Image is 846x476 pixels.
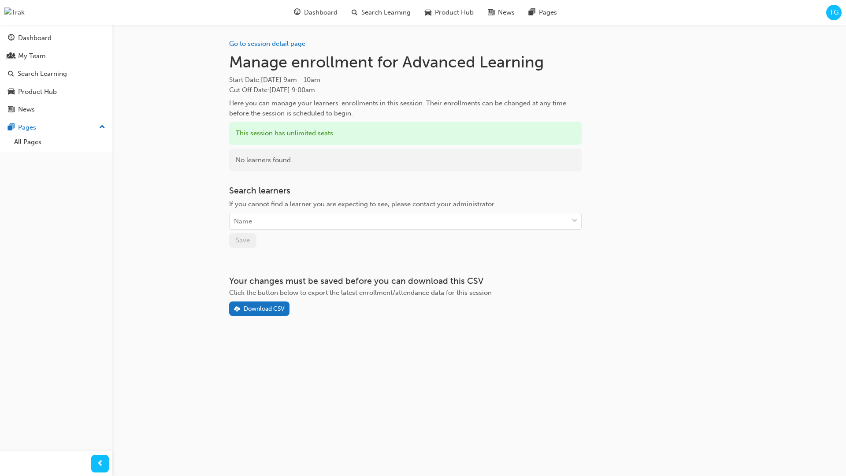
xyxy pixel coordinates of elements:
[435,7,474,18] span: Product Hub
[498,7,515,18] span: News
[229,149,582,172] div: No learners found
[294,7,301,18] span: guage-icon
[229,276,582,286] h3: Your changes must be saved before you can download this CSV
[234,306,240,313] span: download-icon
[236,236,250,244] span: Save
[287,4,345,22] a: guage-iconDashboard
[4,66,109,82] a: Search Learning
[8,52,15,60] span: people-icon
[522,4,564,22] a: pages-iconPages
[261,76,320,84] span: [DATE] 9am - 10am
[830,7,839,18] span: TG
[229,86,315,94] span: Cut Off Date : [DATE] 9:00am
[97,458,104,469] span: prev-icon
[345,4,418,22] a: search-iconSearch Learning
[229,301,290,316] button: Download CSV
[4,7,25,18] img: Trak
[229,233,256,248] button: Save
[4,84,109,100] a: Product Hub
[539,7,557,18] span: Pages
[18,69,67,79] div: Search Learning
[229,52,582,72] h1: Manage enrollment for Advanced Learning
[8,106,15,114] span: news-icon
[4,119,109,136] button: Pages
[18,104,35,115] div: News
[4,30,109,46] a: Dashboard
[11,135,109,149] a: All Pages
[18,33,52,43] div: Dashboard
[4,48,109,64] a: My Team
[18,123,36,133] div: Pages
[571,216,578,227] span: down-icon
[244,305,285,312] div: Download CSV
[8,124,15,132] span: pages-icon
[229,40,305,48] a: Go to session detail page
[8,34,15,42] span: guage-icon
[229,186,582,196] h3: Search learners
[4,101,109,118] a: News
[229,122,582,145] div: This session has unlimited seats
[4,28,109,119] button: DashboardMy TeamSearch LearningProduct HubNews
[304,7,338,18] span: Dashboard
[229,75,582,85] span: Start Date :
[229,289,492,297] span: Click the button below to export the latest enrollment/attendance data for this session
[229,200,496,208] span: If you cannot find a learner you are expecting to see, please contact your administrator.
[481,4,522,22] a: news-iconNews
[361,7,411,18] span: Search Learning
[418,4,481,22] a: car-iconProduct Hub
[18,87,57,97] div: Product Hub
[8,70,14,78] span: search-icon
[352,7,358,18] span: search-icon
[8,88,15,96] span: car-icon
[99,122,105,133] span: up-icon
[229,98,582,118] div: Here you can manage your learners' enrollments in this session. Their enrollments can be changed ...
[529,7,535,18] span: pages-icon
[425,7,431,18] span: car-icon
[234,216,252,227] div: Name
[826,5,842,20] button: TG
[488,7,494,18] span: news-icon
[18,51,46,61] div: My Team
